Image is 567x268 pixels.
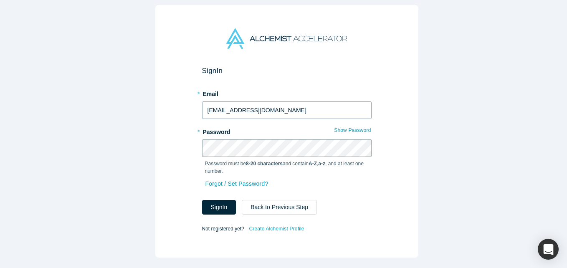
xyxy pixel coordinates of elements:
[202,125,372,137] label: Password
[242,200,317,215] button: Back to Previous Step
[248,223,304,234] a: Create Alchemist Profile
[202,87,372,99] label: Email
[205,177,269,191] a: Forgot / Set Password?
[246,161,283,167] strong: 8-20 characters
[309,161,317,167] strong: A-Z
[202,66,372,75] h2: Sign In
[318,161,325,167] strong: a-z
[202,226,244,232] span: Not registered yet?
[205,160,369,175] p: Password must be and contain , , and at least one number.
[334,125,371,136] button: Show Password
[226,28,347,49] img: Alchemist Accelerator Logo
[202,200,236,215] button: SignIn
